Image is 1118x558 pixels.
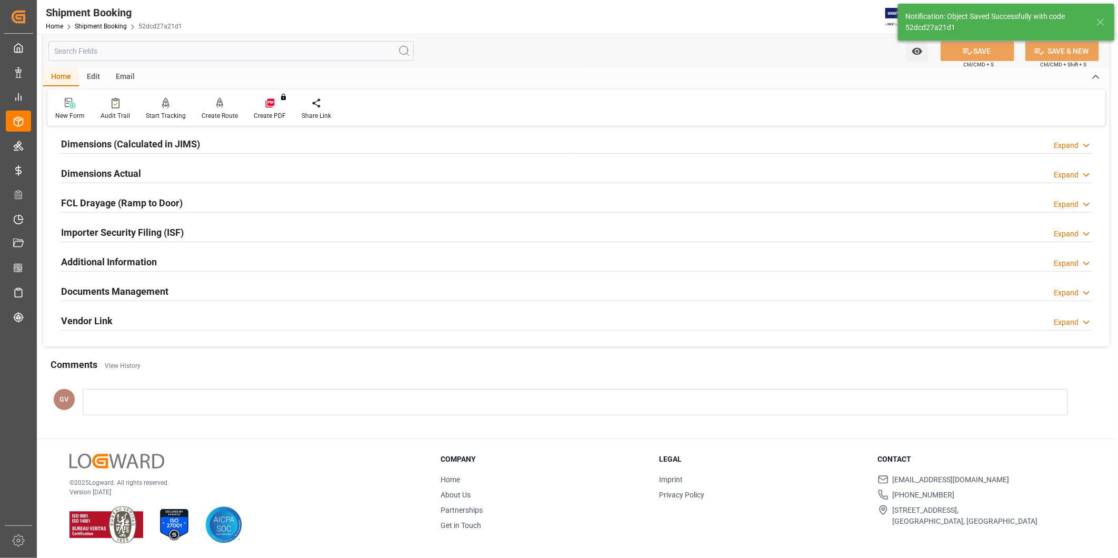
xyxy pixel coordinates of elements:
[61,166,141,181] h2: Dimensions Actual
[61,196,183,210] h2: FCL Drayage (Ramp to Door)
[1054,140,1079,151] div: Expand
[893,474,1010,485] span: [EMAIL_ADDRESS][DOMAIN_NAME]
[441,506,483,514] a: Partnerships
[55,111,85,121] div: New Form
[46,23,63,30] a: Home
[441,491,471,499] a: About Us
[51,357,97,372] h2: Comments
[1054,317,1079,328] div: Expand
[659,491,704,499] a: Privacy Policy
[61,284,168,298] h2: Documents Management
[79,68,108,86] div: Edit
[108,68,143,86] div: Email
[101,111,130,121] div: Audit Trail
[75,23,127,30] a: Shipment Booking
[69,454,164,469] img: Logward Logo
[441,521,481,530] a: Get in Touch
[48,41,414,61] input: Search Fields
[441,454,646,465] h3: Company
[1054,287,1079,298] div: Expand
[905,11,1086,33] div: Notification: Object Saved Successfully with code 52dcd27a21d1
[302,111,331,121] div: Share Link
[61,314,113,328] h2: Vendor Link
[1054,170,1079,181] div: Expand
[146,111,186,121] div: Start Tracking
[205,506,242,543] img: AICPA SOC
[659,454,864,465] h3: Legal
[61,225,184,240] h2: Importer Security Filing (ISF)
[1054,228,1079,240] div: Expand
[60,395,69,403] span: GV
[878,454,1083,465] h3: Contact
[1025,41,1099,61] button: SAVE & NEW
[441,475,460,484] a: Home
[1040,61,1086,68] span: Ctrl/CMD + Shift + S
[69,506,143,543] img: ISO 9001 & ISO 14001 Certification
[43,68,79,86] div: Home
[105,362,141,370] a: View History
[202,111,238,121] div: Create Route
[69,487,414,497] p: Version [DATE]
[659,475,683,484] a: Imprint
[1054,258,1079,269] div: Expand
[885,8,922,26] img: Exertis%20JAM%20-%20Email%20Logo.jpg_1722504956.jpg
[963,61,994,68] span: Ctrl/CMD + S
[893,490,955,501] span: [PHONE_NUMBER]
[941,41,1014,61] button: SAVE
[906,41,928,61] button: open menu
[69,478,414,487] p: © 2025 Logward. All rights reserved.
[61,255,157,269] h2: Additional Information
[893,505,1038,527] span: [STREET_ADDRESS], [GEOGRAPHIC_DATA], [GEOGRAPHIC_DATA]
[61,137,200,151] h2: Dimensions (Calculated in JIMS)
[1054,199,1079,210] div: Expand
[46,5,182,21] div: Shipment Booking
[156,506,193,543] img: ISO 27001 Certification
